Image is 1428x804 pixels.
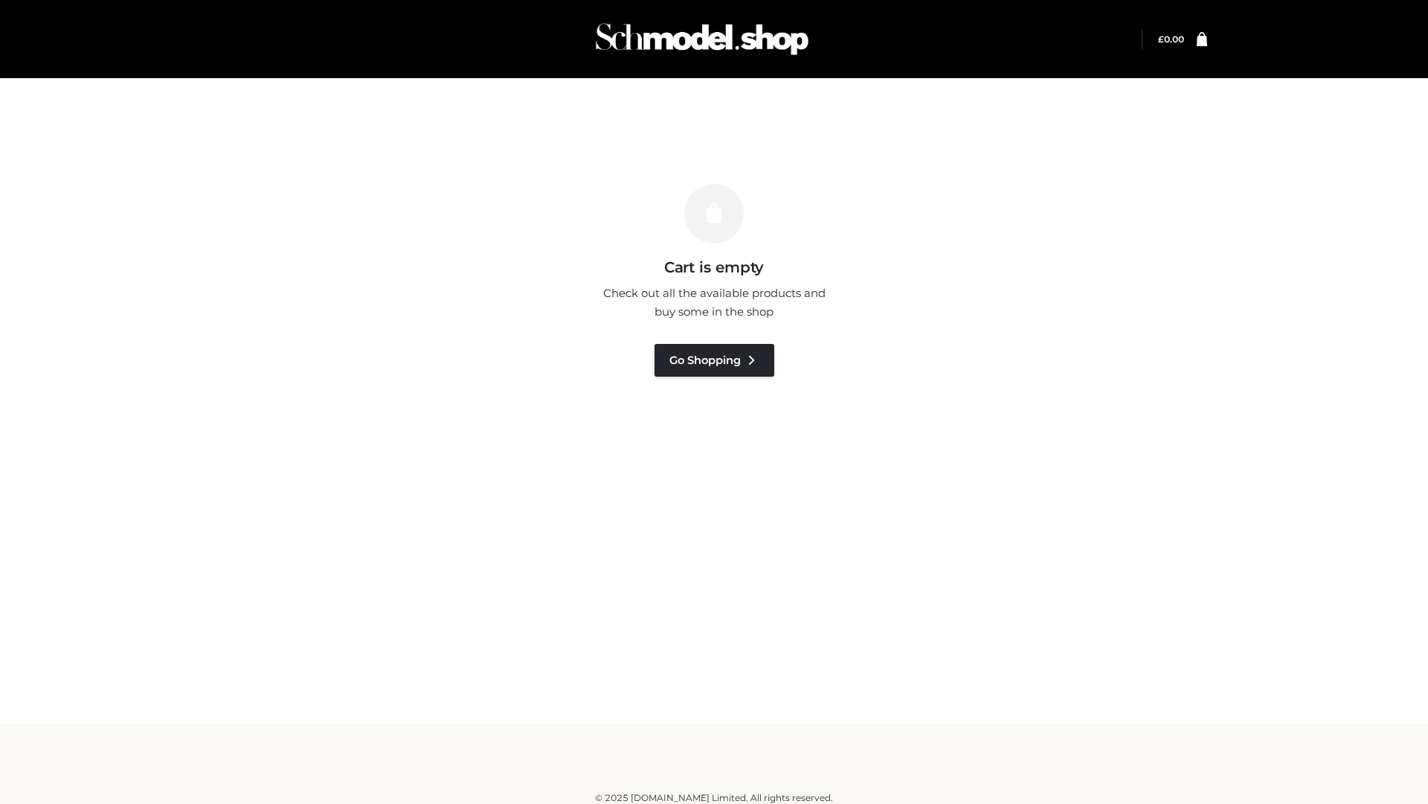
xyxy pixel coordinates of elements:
[591,10,814,68] img: Schmodel Admin 964
[1158,33,1164,45] span: £
[1158,33,1184,45] bdi: 0.00
[254,258,1174,276] h3: Cart is empty
[595,284,833,322] p: Check out all the available products and buy some in the shop
[654,344,774,377] a: Go Shopping
[1158,33,1184,45] a: £0.00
